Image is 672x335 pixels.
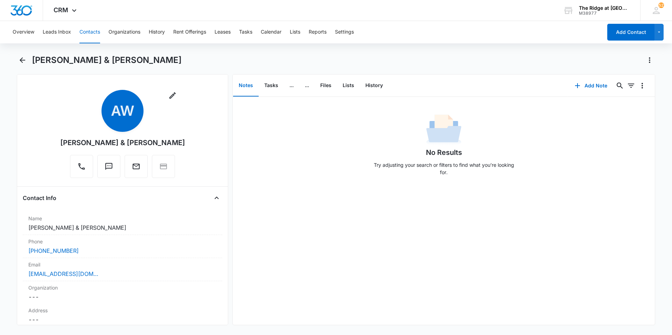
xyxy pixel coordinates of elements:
a: Email [125,166,148,172]
div: Name[PERSON_NAME] & [PERSON_NAME] [23,212,222,235]
a: [EMAIL_ADDRESS][DOMAIN_NAME] [28,270,98,278]
h1: No Results [426,147,462,158]
p: Try adjusting your search or filters to find what you’re looking for. [370,161,517,176]
button: Lists [290,21,300,43]
div: Organization--- [23,281,222,304]
label: Email [28,261,217,268]
button: Overview [13,21,34,43]
button: Close [211,192,222,204]
button: Contacts [79,21,100,43]
button: Lists [337,75,360,97]
dd: --- [28,315,217,324]
button: History [149,21,165,43]
button: Call [70,155,93,178]
div: [PERSON_NAME] & [PERSON_NAME] [60,137,185,148]
a: Call [70,166,93,172]
button: Add Note [568,77,614,94]
button: Rent Offerings [173,21,206,43]
a: Text [97,166,120,172]
button: Calendar [261,21,281,43]
span: 52 [658,2,664,8]
div: notifications count [658,2,664,8]
button: Notes [233,75,259,97]
div: account name [579,5,630,11]
label: Phone [28,238,217,245]
button: Search... [614,80,625,91]
button: Leads Inbox [43,21,71,43]
label: Organization [28,284,217,291]
button: Tasks [259,75,284,97]
button: Overflow Menu [637,80,648,91]
h4: Contact Info [23,194,56,202]
button: Email [125,155,148,178]
a: [PHONE_NUMBER] [28,247,79,255]
label: Name [28,215,217,222]
button: History [360,75,388,97]
button: ... [299,75,315,97]
button: ... [284,75,299,97]
div: Email[EMAIL_ADDRESS][DOMAIN_NAME] [23,258,222,281]
button: Add Contact [607,24,654,41]
button: Reports [309,21,327,43]
div: Address--- [23,304,222,327]
button: Filters [625,80,637,91]
img: No Data [426,112,461,147]
button: Settings [335,21,354,43]
button: Organizations [108,21,140,43]
span: CRM [54,6,68,14]
button: Tasks [239,21,252,43]
div: account id [579,11,630,16]
button: Actions [644,55,655,66]
button: Files [315,75,337,97]
label: Address [28,307,217,314]
div: Phone[PHONE_NUMBER] [23,235,222,258]
span: AW [101,90,143,132]
button: Leases [215,21,231,43]
button: Back [17,55,28,66]
dd: --- [28,293,217,301]
dd: [PERSON_NAME] & [PERSON_NAME] [28,223,217,232]
h1: [PERSON_NAME] & [PERSON_NAME] [32,55,182,65]
button: Text [97,155,120,178]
